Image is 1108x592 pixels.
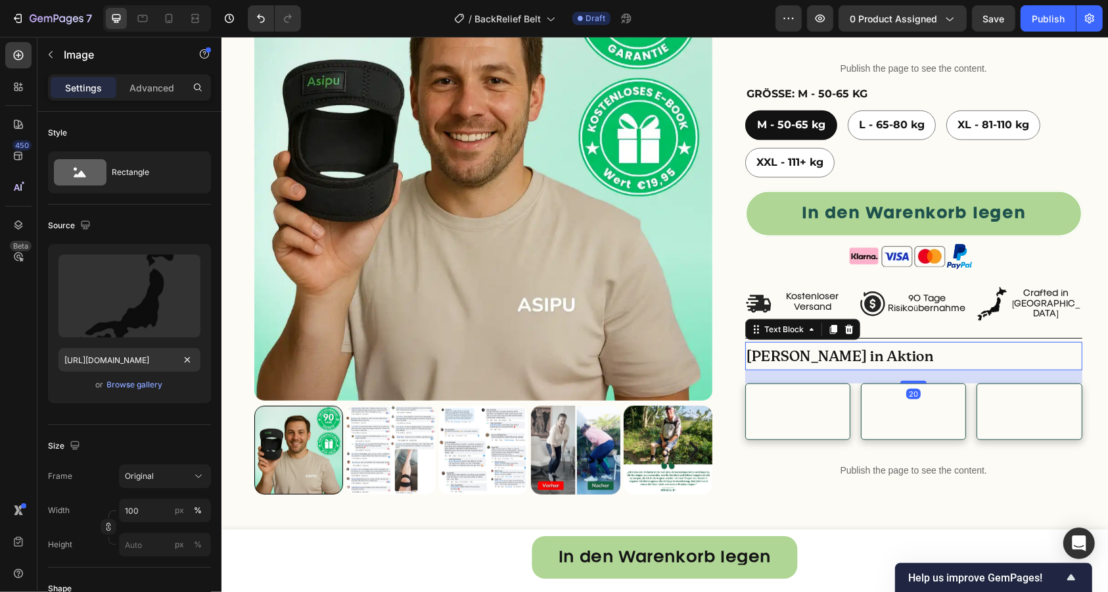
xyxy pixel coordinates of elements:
[218,369,307,458] img: Asipu™ AktivJoint Asipu.de
[983,13,1005,24] span: Save
[119,533,211,556] input: px%
[48,437,83,455] div: Size
[692,203,725,236] img: Alt Image
[839,5,967,32] button: 0 product assigned
[248,5,301,32] div: Undo/Redo
[48,470,72,482] label: Frame
[194,505,202,516] div: %
[119,464,211,488] button: Original
[64,47,175,62] p: Image
[5,5,98,32] button: 7
[685,352,699,362] div: 20
[525,307,860,333] p: [PERSON_NAME] in Aktion
[106,378,164,391] button: Browse gallery
[524,154,861,200] button: In den Warenkorb legen
[850,12,937,26] span: 0 product assigned
[736,82,808,94] span: XL - 81-110 kg
[908,570,1079,585] button: Show survey - Help us improve GemPages!
[190,503,206,518] button: px
[119,499,211,522] input: px%
[540,287,585,299] div: Text Block
[86,11,92,26] p: 7
[175,505,184,516] div: px
[535,119,602,132] span: XXL - 111+ kg
[48,127,67,139] div: Style
[310,499,576,542] a: In den Warenkorb legen
[580,168,804,185] div: In den Warenkorb legen
[402,369,492,458] img: Asipu™ AkivJoint Asipu.de
[638,254,664,280] img: 432750572815254551-86e3c9c3-3d38-47ca-8a24-ccf9e66a76bf.svg
[637,82,703,94] span: L - 65-80 kg
[972,5,1015,32] button: Save
[626,203,659,236] img: Alt Image
[752,249,789,285] img: japan.avif
[172,537,187,553] button: %
[125,470,154,482] span: Original
[221,37,1108,592] iframe: To enrich screen reader interactions, please activate Accessibility in Grammarly extension settings
[1063,528,1095,559] div: Open Intercom Messenger
[58,348,200,372] input: https://example.com/image.jpg
[524,49,647,66] legend: Größe: M - 50-65 kg
[659,203,692,236] img: Alt Image
[524,25,861,39] p: Publish the page to see the content.
[337,514,549,528] p: In den Warenkorb legen
[48,539,72,551] label: Height
[12,140,32,151] div: 450
[65,81,102,95] p: Settings
[96,377,104,393] span: or
[524,427,861,441] p: Publish the page to see the content.
[58,255,200,337] img: preview-image
[10,241,32,251] div: Beta
[524,254,551,280] img: 432750572815254551-e5125dd1-a438-4f9e-8a8c-69bc47f9cb73.svg
[465,406,480,422] button: Carousel Next Arrow
[536,82,604,94] span: M - 50-65 kg
[469,12,472,26] span: /
[112,157,192,187] div: Rectangle
[194,539,202,551] div: %
[107,379,163,391] div: Browse gallery
[190,537,206,553] button: px
[175,539,184,551] div: px
[48,217,93,235] div: Source
[129,81,174,95] p: Advanced
[474,12,541,26] span: BackRelief Belt
[586,12,605,24] span: Draft
[790,252,859,283] p: Crafted in [GEOGRAPHIC_DATA]
[1021,5,1076,32] button: Publish
[1032,12,1065,26] div: Publish
[43,406,59,422] button: Carousel Back Arrow
[725,207,751,232] img: Alt Image
[310,369,399,458] img: Bequeme und atmungsaktive Knieorthese für den täglichen Gebrauch
[552,255,630,276] p: Kostenloser Versand
[172,503,187,518] button: %
[125,369,214,458] img: Asipu™ AktivJoint Asipu.de
[666,257,745,278] p: 90 Tage Risikoübernahme
[48,505,70,516] label: Width
[908,572,1063,584] span: Help us improve GemPages!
